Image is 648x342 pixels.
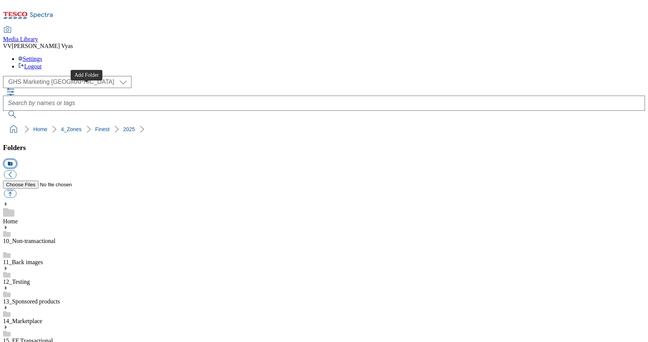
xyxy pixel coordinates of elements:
a: Home [33,126,47,132]
a: 13_Sponsored products [3,298,60,305]
a: Logout [18,63,42,70]
h3: Folders [3,144,645,152]
nav: breadcrumb [3,122,645,136]
a: Finest [95,126,110,132]
a: 10_Non-transactional [3,238,56,244]
span: Media Library [3,36,38,42]
a: Settings [18,56,42,62]
a: home [8,123,20,135]
a: 14_Marketplace [3,318,42,324]
input: Search by names or tags [3,96,645,111]
a: 12_Testing [3,279,30,285]
a: 11_Back images [3,259,43,265]
a: 4_Zones [61,126,81,132]
a: Home [3,218,18,224]
span: VV [3,43,12,49]
a: 2025 [123,126,135,132]
a: Media Library [3,27,38,43]
span: [PERSON_NAME] Vyas [12,43,73,49]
